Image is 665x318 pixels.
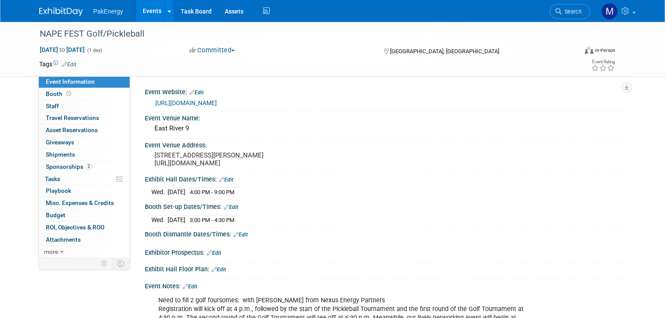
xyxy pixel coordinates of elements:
[154,151,336,167] pre: [STREET_ADDRESS][PERSON_NAME] [URL][DOMAIN_NAME]
[46,224,104,231] span: ROI, Objectives & ROO
[207,250,221,256] a: Edit
[58,46,66,53] span: to
[93,8,123,15] span: PakEnergy
[39,46,85,54] span: [DATE] [DATE]
[219,177,233,183] a: Edit
[97,258,112,269] td: Personalize Event Tab Strip
[39,88,130,100] a: Booth
[86,48,102,53] span: (1 day)
[39,197,130,209] a: Misc. Expenses & Credits
[145,112,626,123] div: Event Venue Name:
[46,187,71,194] span: Playbook
[183,284,197,290] a: Edit
[585,47,593,54] img: Format-Inperson.png
[39,137,130,148] a: Giveaways
[65,90,73,97] span: Booth not reserved yet
[39,161,130,173] a: Sponsorships2
[46,199,114,206] span: Misc. Expenses & Credits
[145,173,626,184] div: Exhibit Hall Dates/Times:
[39,76,130,88] a: Event Information
[151,122,620,135] div: East River 9
[46,114,99,121] span: Travel Reservations
[145,85,626,97] div: Event Website:
[37,26,566,42] div: NAPE FEST Golf/Pickleball
[46,90,73,97] span: Booth
[190,189,234,195] span: 4:00 PM - 9:00 PM
[45,175,60,182] span: Tasks
[145,200,626,212] div: Booth Set-up Dates/Times:
[151,215,168,224] td: Wed.
[601,3,618,20] img: Mary Walker
[145,139,626,150] div: Event Venue Address:
[155,99,217,106] a: [URL][DOMAIN_NAME]
[39,185,130,197] a: Playbook
[46,103,59,109] span: Staff
[46,139,74,146] span: Giveaways
[168,215,185,224] td: [DATE]
[145,246,626,257] div: Exhibitor Prospectus:
[39,7,83,16] img: ExhibitDay
[233,232,248,238] a: Edit
[39,209,130,221] a: Budget
[46,151,75,158] span: Shipments
[591,60,615,64] div: Event Rating
[550,4,590,19] a: Search
[390,48,499,55] span: [GEOGRAPHIC_DATA], [GEOGRAPHIC_DATA]
[39,60,76,68] td: Tags
[212,267,226,273] a: Edit
[46,212,65,219] span: Budget
[112,258,130,269] td: Toggle Event Tabs
[46,236,81,243] span: Attachments
[39,234,130,246] a: Attachments
[145,280,626,291] div: Event Notes:
[39,100,130,112] a: Staff
[39,246,130,258] a: more
[46,127,98,133] span: Asset Reservations
[151,188,168,197] td: Wed.
[39,149,130,161] a: Shipments
[562,8,582,15] span: Search
[86,163,92,170] span: 2
[168,188,185,197] td: [DATE]
[39,112,130,124] a: Travel Reservations
[145,228,626,239] div: Booth Dismantle Dates/Times:
[39,222,130,233] a: ROI, Objectives & ROO
[530,45,615,58] div: Event Format
[186,46,238,55] button: Committed
[46,163,92,170] span: Sponsorships
[44,248,58,255] span: more
[224,204,238,210] a: Edit
[62,62,76,68] a: Edit
[190,217,234,223] span: 3:00 PM - 4:30 PM
[39,173,130,185] a: Tasks
[595,47,615,54] div: In-Person
[145,263,626,274] div: Exhibit Hall Floor Plan:
[39,124,130,136] a: Asset Reservations
[189,89,204,96] a: Edit
[46,78,95,85] span: Event Information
